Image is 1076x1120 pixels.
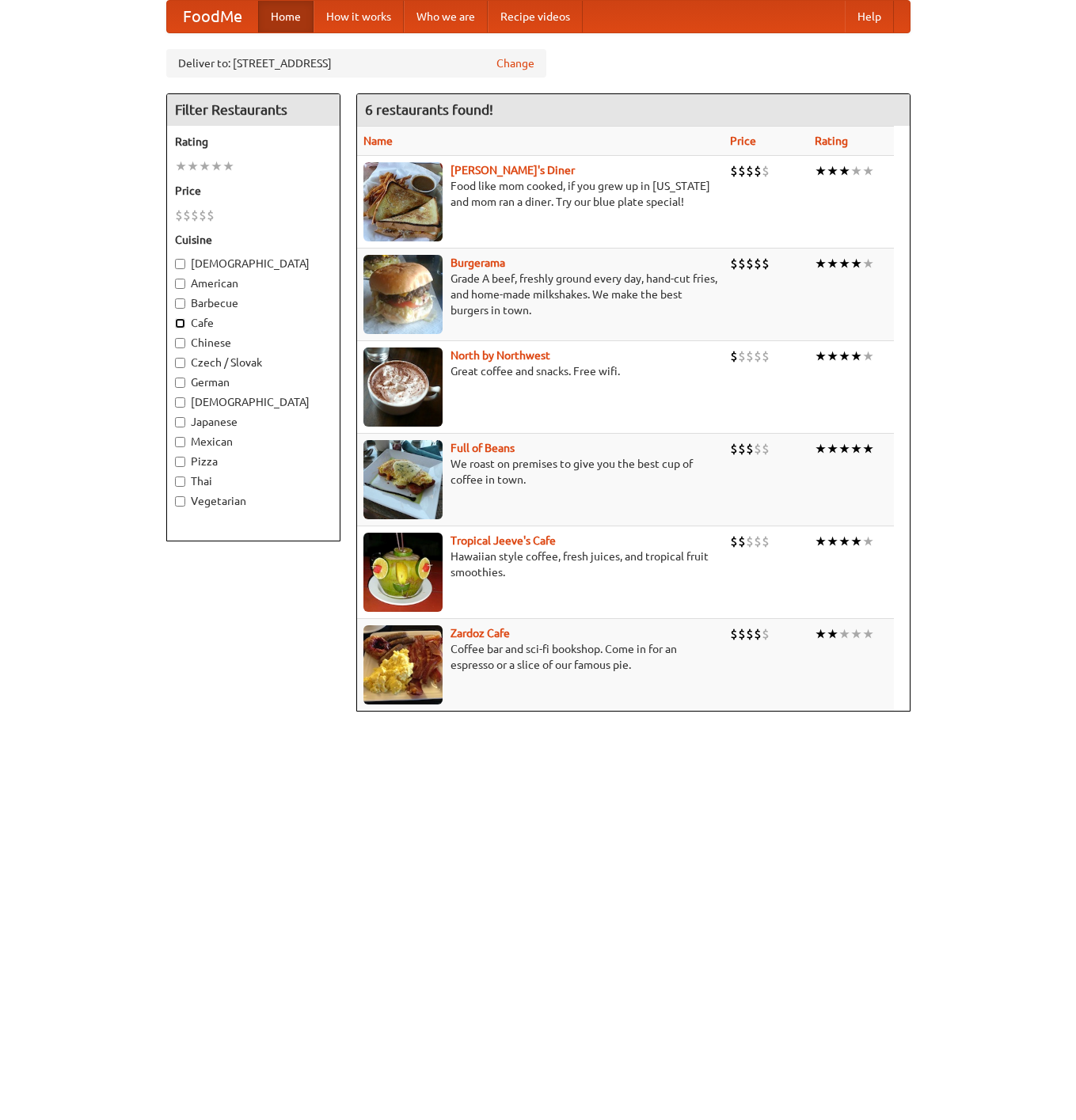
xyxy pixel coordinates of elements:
[862,625,874,643] li: ★
[827,255,838,272] li: ★
[815,625,827,643] li: ★
[167,94,340,126] h4: Filter Restaurants
[815,440,827,457] li: ★
[850,162,862,180] li: ★
[199,158,211,175] li: ★
[850,440,862,457] li: ★
[258,1,314,32] a: Home
[451,534,556,547] a: Tropical Jeeve's Cafe
[746,625,754,643] li: $
[738,162,746,180] li: $
[166,49,546,78] div: Deliver to: [STREET_ADDRESS]
[175,134,332,150] h5: Rating
[754,162,762,180] li: $
[838,255,850,272] li: ★
[754,440,762,457] li: $
[845,1,894,32] a: Help
[175,358,185,368] input: Czech / Slovak
[175,183,332,199] h5: Price
[175,318,185,328] input: Cafe
[187,158,199,175] li: ★
[175,476,185,487] input: Thai
[222,158,234,175] li: ★
[451,164,575,177] a: [PERSON_NAME]'s Diner
[850,625,862,643] li: ★
[175,496,185,507] input: Vegetarian
[815,135,848,147] a: Rating
[838,347,850,365] li: ★
[746,440,754,457] li: $
[815,347,827,365] li: ★
[363,347,443,427] img: north.jpg
[175,434,332,450] label: Mexican
[363,271,717,318] p: Grade A beef, freshly ground every day, hand-cut fries, and home-made milkshakes. We make the bes...
[730,135,756,147] a: Price
[762,625,770,643] li: $
[175,259,185,269] input: [DEMOGRAPHIC_DATA]
[183,207,191,224] li: $
[175,275,332,291] label: American
[815,533,827,550] li: ★
[827,625,838,643] li: ★
[746,255,754,272] li: $
[730,347,738,365] li: $
[404,1,488,32] a: Who we are
[365,102,493,117] ng-pluralize: 6 restaurants found!
[175,473,332,489] label: Thai
[730,255,738,272] li: $
[175,394,332,410] label: [DEMOGRAPHIC_DATA]
[838,533,850,550] li: ★
[762,255,770,272] li: $
[175,232,332,248] h5: Cuisine
[363,255,443,334] img: burgerama.jpg
[762,162,770,180] li: $
[862,162,874,180] li: ★
[451,627,510,640] a: Zardoz Cafe
[451,442,515,454] a: Full of Beans
[738,625,746,643] li: $
[850,255,862,272] li: ★
[754,625,762,643] li: $
[738,440,746,457] li: $
[175,158,187,175] li: ★
[488,1,583,32] a: Recipe videos
[815,255,827,272] li: ★
[862,255,874,272] li: ★
[363,625,443,704] img: zardoz.jpg
[175,207,183,224] li: $
[175,414,332,430] label: Japanese
[175,437,185,447] input: Mexican
[850,533,862,550] li: ★
[738,533,746,550] li: $
[827,347,838,365] li: ★
[314,1,404,32] a: How it works
[862,347,874,365] li: ★
[451,349,550,362] a: North by Northwest
[175,338,185,348] input: Chinese
[850,347,862,365] li: ★
[167,1,258,32] a: FoodMe
[175,457,185,467] input: Pizza
[730,533,738,550] li: $
[175,374,332,390] label: German
[746,162,754,180] li: $
[862,440,874,457] li: ★
[746,347,754,365] li: $
[175,397,185,408] input: [DEMOGRAPHIC_DATA]
[363,135,393,147] a: Name
[199,207,207,224] li: $
[838,162,850,180] li: ★
[175,355,332,370] label: Czech / Slovak
[762,440,770,457] li: $
[827,533,838,550] li: ★
[730,625,738,643] li: $
[363,440,443,519] img: beans.jpg
[211,158,222,175] li: ★
[363,162,443,241] img: sallys.jpg
[754,533,762,550] li: $
[451,256,505,269] a: Burgerama
[363,549,717,580] p: Hawaiian style coffee, fresh juices, and tropical fruit smoothies.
